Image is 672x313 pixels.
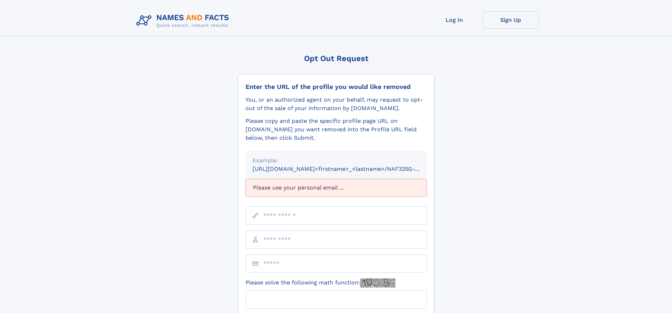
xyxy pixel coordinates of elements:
div: Please copy and paste the specific profile page URL on [DOMAIN_NAME] you want removed into the Pr... [246,117,427,142]
a: Sign Up [483,11,539,29]
div: Example: [253,156,420,165]
small: [URL][DOMAIN_NAME]<firstname>_<lastname>/NAF325G-xxxxxxxx [253,165,440,172]
div: You, or an authorized agent on your behalf, may request to opt-out of the sale of your informatio... [246,96,427,113]
div: Please use your personal email ... [246,179,427,197]
div: Enter the URL of the profile you would like removed [246,83,427,91]
div: Opt Out Request [238,54,434,63]
label: Please solve the following math function: [246,278,395,288]
img: Logo Names and Facts [133,11,235,30]
a: Log In [426,11,483,29]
